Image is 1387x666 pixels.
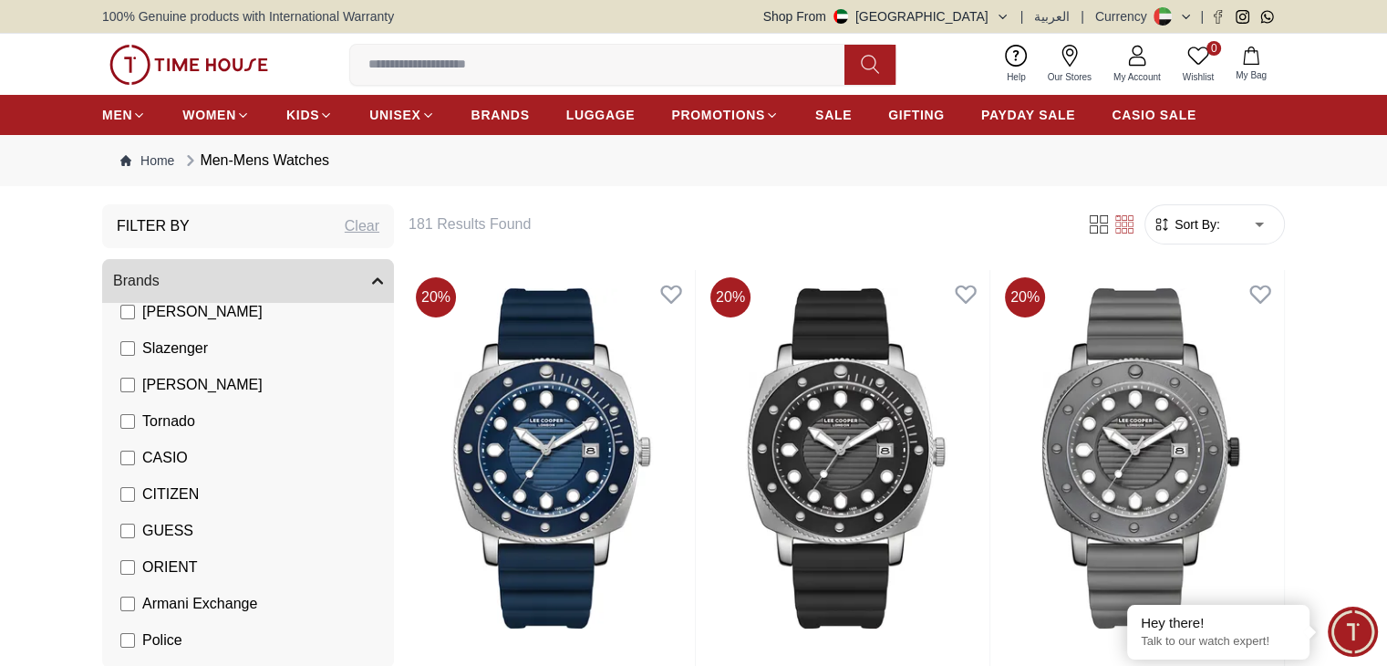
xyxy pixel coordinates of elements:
span: LUGGAGE [566,106,636,124]
input: Police [120,633,135,648]
span: 0 [1206,41,1221,56]
a: Help [996,41,1037,88]
span: GUESS [142,520,193,542]
input: Armani Exchange [120,597,135,611]
span: Police [142,630,182,651]
span: BRANDS [471,106,530,124]
a: PROMOTIONS [671,99,779,131]
span: CITIZEN [142,484,199,505]
span: 20 % [416,277,456,317]
div: Currency [1095,7,1154,26]
button: Brands [102,259,394,303]
span: PROMOTIONS [671,106,765,124]
input: GUESS [120,524,135,538]
span: WOMEN [182,106,236,124]
a: BRANDS [471,99,530,131]
a: WOMEN [182,99,250,131]
img: ... [109,45,268,85]
span: PAYDAY SALE [981,106,1075,124]
img: Lee Cooper Men's Analog Dark Blue Dial Watch - LC08193.399 [409,270,695,647]
span: My Account [1106,70,1168,84]
a: Facebook [1211,10,1225,24]
span: | [1081,7,1084,26]
input: [PERSON_NAME] [120,378,135,392]
span: Armani Exchange [142,593,257,615]
input: Slazenger [120,341,135,356]
div: Chat Widget [1328,607,1378,657]
a: KIDS [286,99,333,131]
div: Hey there! [1141,614,1296,632]
button: My Bag [1225,43,1278,86]
a: SALE [815,99,852,131]
a: MEN [102,99,146,131]
span: | [1200,7,1204,26]
span: 20 % [1005,277,1045,317]
span: Slazenger [142,338,208,359]
h6: 181 Results Found [409,213,1064,235]
nav: Breadcrumb [102,135,1285,186]
div: Clear [345,215,379,237]
span: Tornado [142,411,195,432]
a: Instagram [1236,10,1249,24]
span: KIDS [286,106,319,124]
a: Our Stores [1037,41,1102,88]
a: UNISEX [369,99,434,131]
span: CASIO [142,447,188,469]
span: [PERSON_NAME] [142,301,263,323]
span: Sort By: [1171,215,1220,234]
span: Wishlist [1175,70,1221,84]
span: MEN [102,106,132,124]
span: | [1020,7,1024,26]
span: ORIENT [142,557,197,578]
a: LUGGAGE [566,99,636,131]
span: Brands [113,270,160,292]
span: Our Stores [1040,70,1099,84]
input: ORIENT [120,560,135,575]
p: Talk to our watch expert! [1141,634,1296,650]
a: CASIO SALE [1112,99,1196,131]
span: [PERSON_NAME] [142,374,263,396]
a: Home [120,151,174,170]
span: 20 % [710,277,750,317]
button: العربية [1034,7,1070,26]
span: SALE [815,106,852,124]
a: GIFTING [888,99,945,131]
input: CITIZEN [120,487,135,502]
input: CASIO [120,451,135,465]
h3: Filter By [117,215,190,237]
span: 100% Genuine products with International Warranty [102,7,394,26]
img: Lee Cooper Men's Analog Grey Dial Watch - LC08193.066 [998,270,1284,647]
img: United Arab Emirates [833,9,848,24]
span: CASIO SALE [1112,106,1196,124]
button: Shop From[GEOGRAPHIC_DATA] [763,7,1009,26]
a: Whatsapp [1260,10,1274,24]
a: PAYDAY SALE [981,99,1075,131]
input: Tornado [120,414,135,429]
img: Lee Cooper Men's Analog Black Dial Watch - LC08193.351 [703,270,989,647]
span: My Bag [1228,68,1274,82]
a: 0Wishlist [1172,41,1225,88]
span: Help [999,70,1033,84]
span: UNISEX [369,106,420,124]
button: Sort By: [1153,215,1220,234]
div: Men-Mens Watches [181,150,329,172]
span: GIFTING [888,106,945,124]
input: [PERSON_NAME] [120,305,135,319]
